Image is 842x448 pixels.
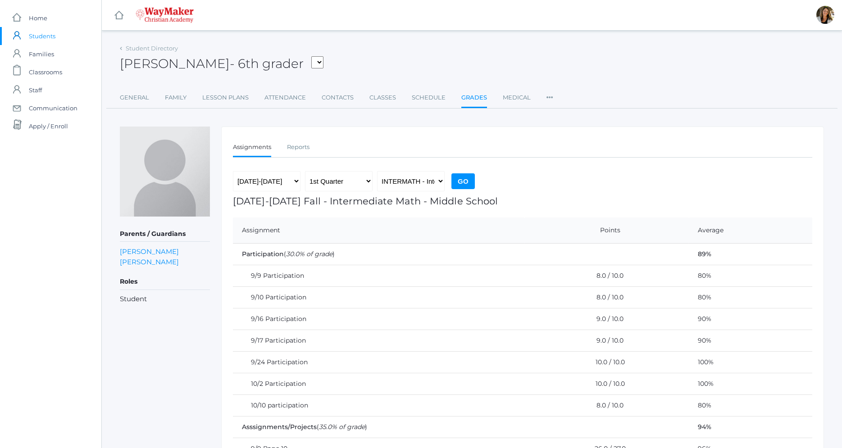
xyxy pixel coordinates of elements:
[689,287,812,308] td: 80%
[524,217,689,244] th: Points
[29,81,42,99] span: Staff
[689,244,812,265] td: 89%
[322,89,354,107] a: Contacts
[120,89,149,107] a: General
[689,395,812,416] td: 80%
[233,217,524,244] th: Assignment
[120,226,210,242] h5: Parents / Guardians
[242,423,317,431] span: Asssignments/Projects
[29,99,77,117] span: Communication
[264,89,306,107] a: Attendance
[165,89,187,107] a: Family
[230,56,304,71] span: - 6th grader
[524,287,689,308] td: 8.0 / 10.0
[287,138,309,156] a: Reports
[126,45,178,52] a: Student Directory
[319,423,365,431] em: 35.0% of grade
[524,308,689,330] td: 9.0 / 10.0
[689,265,812,287] td: 80%
[233,287,524,308] td: 9/10 Participation
[689,308,812,330] td: 90%
[136,7,194,23] img: 4_waymaker-logo-stack-white.png
[29,27,55,45] span: Students
[233,373,524,395] td: 10/2 Participation
[29,9,47,27] span: Home
[120,57,323,71] h2: [PERSON_NAME]
[369,89,396,107] a: Classes
[233,416,689,438] td: ( )
[202,89,249,107] a: Lesson Plans
[233,330,524,352] td: 9/17 Participation
[503,89,531,107] a: Medical
[451,173,475,189] input: Go
[120,257,179,267] a: [PERSON_NAME]
[233,308,524,330] td: 9/16 Participation
[233,138,271,158] a: Assignments
[524,352,689,373] td: 10.0 / 10.0
[689,373,812,395] td: 100%
[29,63,62,81] span: Classrooms
[120,294,210,304] li: Student
[29,117,68,135] span: Apply / Enroll
[233,265,524,287] td: 9/9 Participation
[120,274,210,290] h5: Roles
[689,217,812,244] th: Average
[412,89,446,107] a: Schedule
[242,250,284,258] span: Participation
[120,127,210,217] img: Chase Farnes
[689,352,812,373] td: 100%
[29,45,54,63] span: Families
[524,395,689,416] td: 8.0 / 10.0
[689,416,812,438] td: 94%
[524,330,689,352] td: 9.0 / 10.0
[689,330,812,352] td: 90%
[816,6,834,24] div: Amber Farnes
[286,250,332,258] em: 30.0% of grade
[233,196,812,206] h1: [DATE]-[DATE] Fall - Intermediate Math - Middle School
[524,373,689,395] td: 10.0 / 10.0
[233,395,524,416] td: 10/10 participation
[233,352,524,373] td: 9/24 Participation
[120,246,179,257] a: [PERSON_NAME]
[524,265,689,287] td: 8.0 / 10.0
[461,89,487,108] a: Grades
[233,244,689,265] td: ( )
